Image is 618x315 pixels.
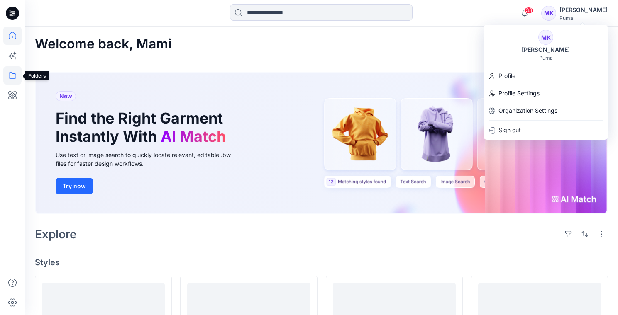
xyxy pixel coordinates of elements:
span: New [59,91,72,101]
p: Sign out [498,122,521,138]
div: MK [538,30,553,45]
p: Organization Settings [498,103,557,119]
div: [PERSON_NAME] [517,45,575,55]
h2: Explore [35,228,77,241]
div: Puma [559,15,608,21]
a: Profile [484,68,608,84]
span: 38 [524,7,533,14]
a: Profile Settings [484,85,608,101]
h1: Find the Right Garment Instantly With [56,109,230,145]
div: Puma [539,55,553,61]
div: [PERSON_NAME] [559,5,608,15]
h2: Welcome back, Mami [35,36,171,52]
p: Profile [498,68,515,84]
a: Organization Settings [484,103,608,119]
button: Try now [56,178,93,194]
div: MK [541,6,556,21]
p: Profile Settings [498,85,540,101]
span: AI Match [161,127,226,145]
h4: Styles [35,257,608,267]
div: Use text or image search to quickly locate relevant, editable .bw files for faster design workflows. [56,150,242,168]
